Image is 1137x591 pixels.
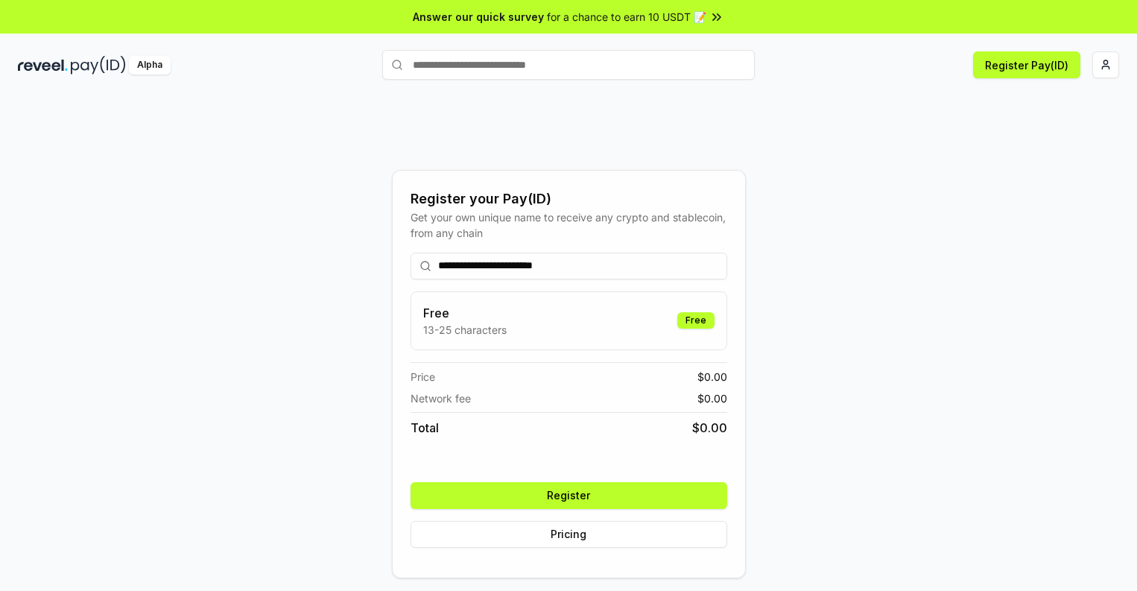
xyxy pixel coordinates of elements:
[697,391,727,406] span: $ 0.00
[129,56,171,75] div: Alpha
[677,312,715,329] div: Free
[411,209,727,241] div: Get your own unique name to receive any crypto and stablecoin, from any chain
[18,56,68,75] img: reveel_dark
[411,369,435,385] span: Price
[692,419,727,437] span: $ 0.00
[423,304,507,322] h3: Free
[697,369,727,385] span: $ 0.00
[423,322,507,338] p: 13-25 characters
[413,9,544,25] span: Answer our quick survey
[547,9,706,25] span: for a chance to earn 10 USDT 📝
[71,56,126,75] img: pay_id
[411,521,727,548] button: Pricing
[411,391,471,406] span: Network fee
[973,51,1080,78] button: Register Pay(ID)
[411,419,439,437] span: Total
[411,482,727,509] button: Register
[411,189,727,209] div: Register your Pay(ID)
